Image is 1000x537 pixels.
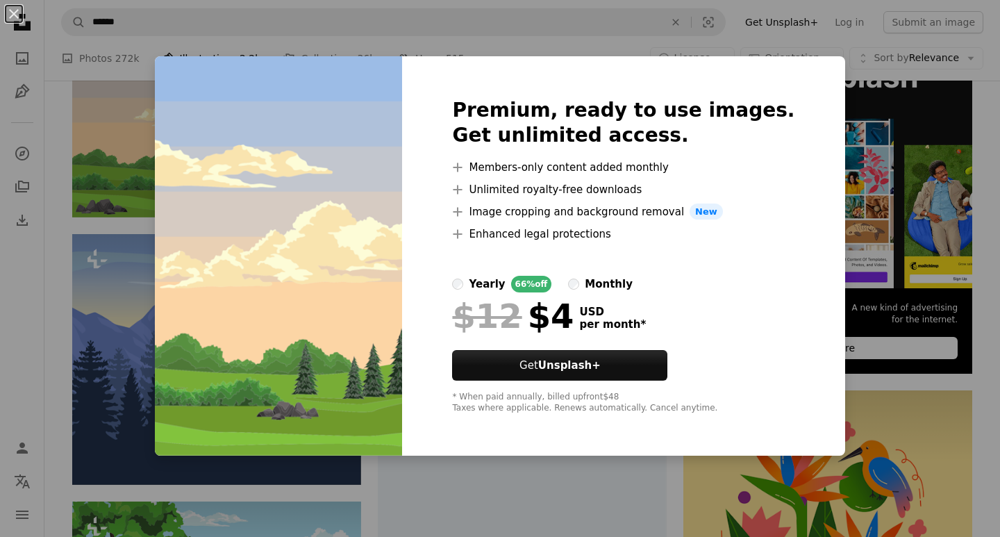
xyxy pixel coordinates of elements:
[511,276,552,292] div: 66% off
[452,226,794,242] li: Enhanced legal protections
[579,306,646,318] span: USD
[538,359,601,372] strong: Unsplash+
[155,56,402,456] img: premium_vector-1697729804286-7dd6c1a04597
[452,279,463,290] input: yearly66%off
[452,392,794,414] div: * When paid annually, billed upfront $48 Taxes where applicable. Renews automatically. Cancel any...
[579,318,646,331] span: per month *
[568,279,579,290] input: monthly
[469,276,505,292] div: yearly
[452,159,794,176] li: Members-only content added monthly
[452,350,667,381] button: GetUnsplash+
[452,298,522,334] span: $12
[452,181,794,198] li: Unlimited royalty-free downloads
[452,298,574,334] div: $4
[452,98,794,148] h2: Premium, ready to use images. Get unlimited access.
[585,276,633,292] div: monthly
[452,204,794,220] li: Image cropping and background removal
[690,204,723,220] span: New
